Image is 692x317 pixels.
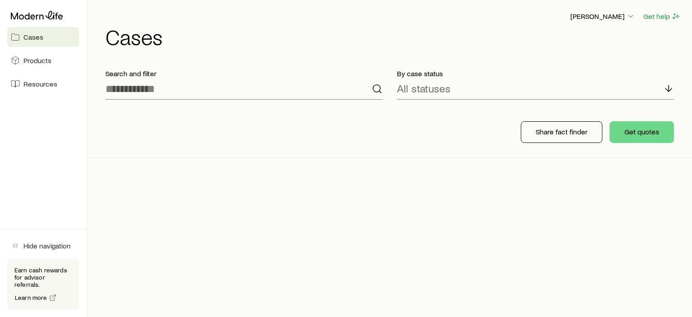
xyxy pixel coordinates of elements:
a: Cases [7,27,79,47]
button: [PERSON_NAME] [570,11,636,22]
p: Earn cash rewards for advisor referrals. [14,266,72,288]
p: All statuses [397,82,451,95]
button: Hide navigation [7,236,79,256]
a: Products [7,51,79,70]
p: [PERSON_NAME] [570,12,635,21]
span: Learn more [15,294,47,301]
button: Share fact finder [521,121,602,143]
p: Share fact finder [536,127,587,136]
span: Cases [23,32,43,41]
a: Resources [7,74,79,94]
button: Get quotes [610,121,674,143]
h1: Cases [105,26,681,47]
span: Hide navigation [23,241,71,250]
div: Earn cash rewards for advisor referrals.Learn more [7,259,79,310]
button: Get help [643,11,681,22]
p: By case status [397,69,674,78]
span: Resources [23,79,57,88]
span: Products [23,56,51,65]
p: Search and filter [105,69,382,78]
